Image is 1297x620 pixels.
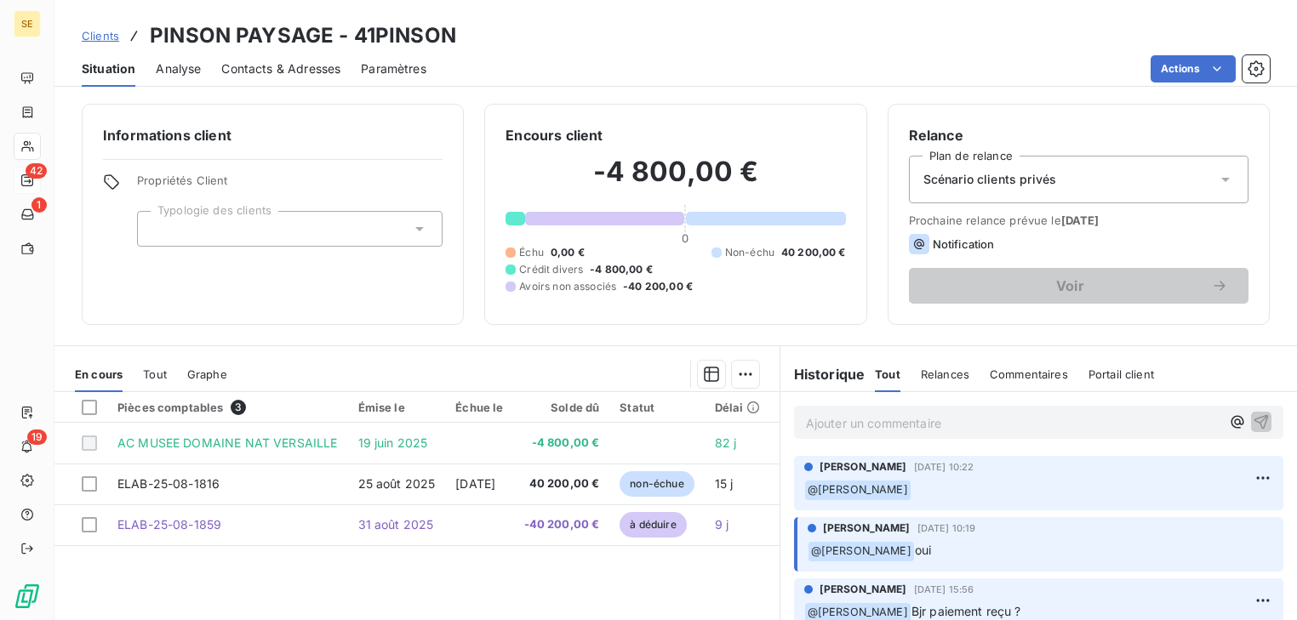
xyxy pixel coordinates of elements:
[103,125,443,145] h6: Informations client
[909,268,1248,304] button: Voir
[1061,213,1100,227] span: [DATE]
[82,60,135,77] span: Situation
[551,245,585,260] span: 0,00 €
[914,462,974,472] span: [DATE] 10:22
[358,401,436,414] div: Émise le
[620,401,694,414] div: Statut
[1151,55,1236,82] button: Actions
[623,279,693,294] span: -40 200,00 €
[82,29,119,43] span: Clients
[921,367,969,381] span: Relances
[682,231,688,245] span: 0
[455,401,503,414] div: Échue le
[933,237,995,251] span: Notification
[990,367,1068,381] span: Commentaires
[524,475,600,492] span: 40 200,00 €
[909,125,1248,145] h6: Relance
[820,459,907,475] span: [PERSON_NAME]
[156,60,201,77] span: Analyse
[455,476,495,491] span: [DATE]
[519,262,583,277] span: Crédit divers
[519,279,616,294] span: Avoirs non associés
[524,401,600,414] div: Solde dû
[187,367,227,381] span: Graphe
[780,364,866,384] h6: Historique
[519,245,544,260] span: Échu
[117,476,220,491] span: ELAB-25-08-1816
[137,173,443,197] span: Propriétés Client
[914,584,974,594] span: [DATE] 15:56
[506,155,845,206] h2: -4 800,00 €
[27,429,47,445] span: 19
[820,582,907,597] span: [PERSON_NAME]
[923,171,1056,188] span: Scénario clients privés
[929,279,1211,293] span: Voir
[715,476,734,491] span: 15 j
[620,512,686,538] span: à déduire
[590,262,653,277] span: -4 800,00 €
[823,520,911,536] span: [PERSON_NAME]
[358,476,436,491] span: 25 août 2025
[358,435,428,450] span: 19 juin 2025
[715,401,761,414] div: Délai
[911,604,1021,618] span: Bjr paiement reçu ?
[221,60,340,77] span: Contacts & Adresses
[117,400,338,415] div: Pièces comptables
[151,221,165,236] input: Ajouter une valeur
[909,213,1248,227] span: Prochaine relance prévue le
[875,367,900,381] span: Tout
[917,523,976,533] span: [DATE] 10:19
[808,542,914,561] span: @ [PERSON_NAME]
[1088,367,1154,381] span: Portail client
[725,245,774,260] span: Non-échu
[361,60,426,77] span: Paramètres
[231,400,246,415] span: 3
[14,583,41,610] img: Logo LeanPay
[781,245,846,260] span: 40 200,00 €
[31,197,47,213] span: 1
[75,367,123,381] span: En cours
[358,517,434,532] span: 31 août 2025
[143,367,167,381] span: Tout
[620,471,694,497] span: non-échue
[524,435,600,452] span: -4 800,00 €
[117,517,221,532] span: ELAB-25-08-1859
[117,435,338,450] span: AC MUSEE DOMAINE NAT VERSAILLE
[14,10,41,37] div: SE
[506,125,603,145] h6: Encours client
[715,517,728,532] span: 9 j
[915,543,931,557] span: oui
[150,20,456,51] h3: PINSON PAYSAGE - 41PINSON
[805,481,911,500] span: @ [PERSON_NAME]
[715,435,737,450] span: 82 j
[26,163,47,179] span: 42
[82,27,119,44] a: Clients
[524,516,600,533] span: -40 200,00 €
